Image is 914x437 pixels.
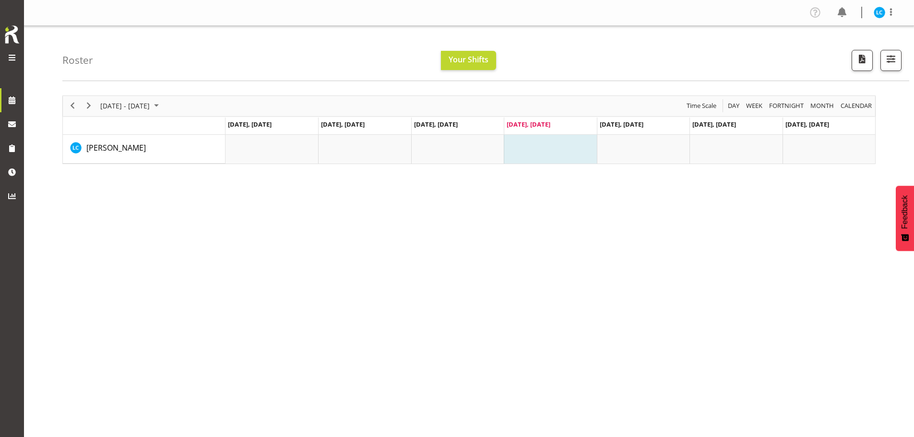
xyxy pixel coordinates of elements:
button: Filter Shifts [880,50,902,71]
span: [DATE], [DATE] [785,120,829,129]
button: Fortnight [768,100,806,112]
button: August 2025 [99,100,163,112]
span: Month [809,100,835,112]
div: previous period [64,96,81,116]
span: [DATE], [DATE] [414,120,458,129]
img: lindsay-carroll-holland11869.jpg [874,7,885,18]
span: Your Shifts [449,54,488,65]
table: Timeline Week of August 21, 2025 [226,135,875,164]
span: [DATE] - [DATE] [99,100,151,112]
span: [DATE], [DATE] [600,120,643,129]
button: Month [839,100,874,112]
span: [DATE], [DATE] [507,120,550,129]
span: [DATE], [DATE] [321,120,365,129]
span: Day [727,100,740,112]
button: Time Scale [685,100,718,112]
span: Week [745,100,763,112]
span: Feedback [901,195,909,229]
div: Timeline Week of August 21, 2025 [62,95,876,164]
td: Lindsay Carroll-Holland resource [63,135,226,164]
div: August 18 - 24, 2025 [97,96,165,116]
button: Your Shifts [441,51,496,70]
a: [PERSON_NAME] [86,142,146,154]
button: Previous [66,100,79,112]
span: [DATE], [DATE] [692,120,736,129]
button: Timeline Week [745,100,764,112]
span: [DATE], [DATE] [228,120,272,129]
button: Next [83,100,95,112]
span: Time Scale [686,100,717,112]
div: next period [81,96,97,116]
button: Timeline Day [726,100,741,112]
h4: Roster [62,55,93,66]
span: calendar [840,100,873,112]
img: Rosterit icon logo [2,24,22,45]
button: Download a PDF of the roster according to the set date range. [852,50,873,71]
span: Fortnight [768,100,805,112]
button: Timeline Month [809,100,836,112]
button: Feedback - Show survey [896,186,914,251]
